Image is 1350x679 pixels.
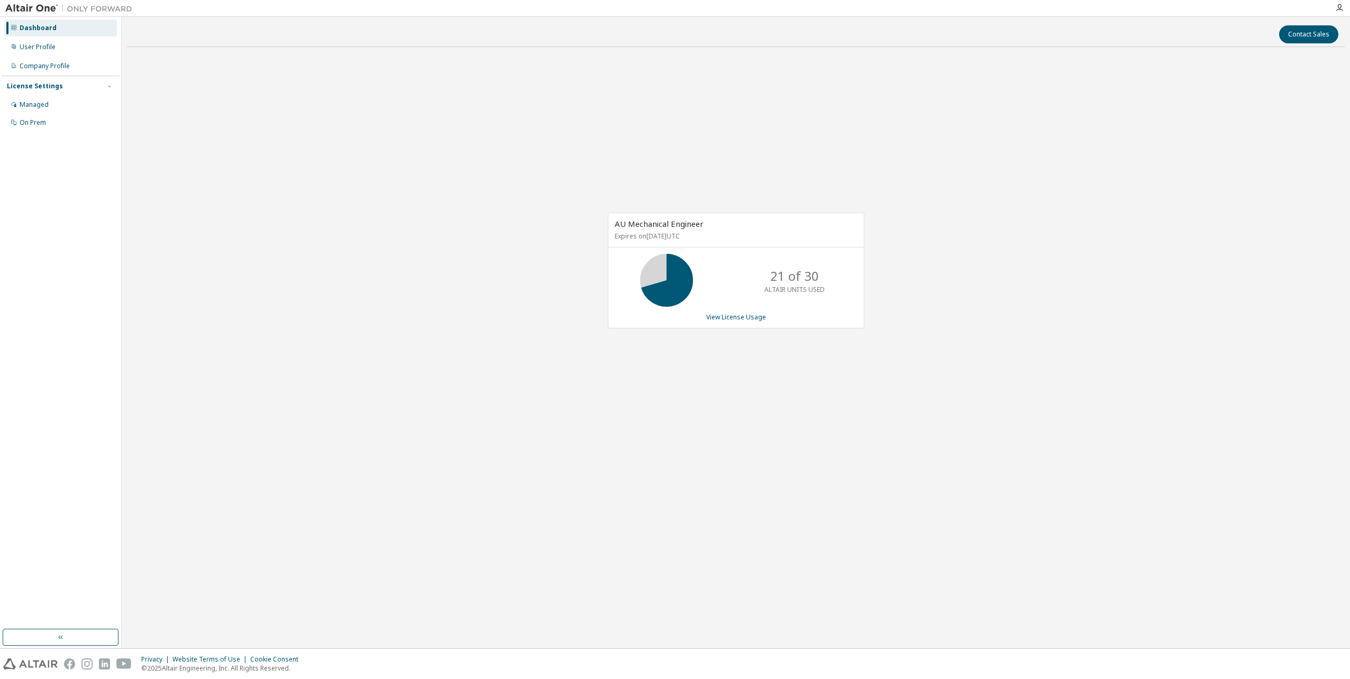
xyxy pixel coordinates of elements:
[64,658,75,669] img: facebook.svg
[20,62,70,70] div: Company Profile
[172,655,250,664] div: Website Terms of Use
[615,232,855,241] p: Expires on [DATE] UTC
[615,218,704,229] span: AU Mechanical Engineer
[1279,25,1338,43] button: Contact Sales
[141,664,305,673] p: © 2025 Altair Engineering, Inc. All Rights Reserved.
[141,655,172,664] div: Privacy
[764,285,825,294] p: ALTAIR UNITS USED
[3,658,58,669] img: altair_logo.svg
[770,267,819,285] p: 21 of 30
[7,82,63,90] div: License Settings
[99,658,110,669] img: linkedin.svg
[5,3,138,14] img: Altair One
[20,24,57,32] div: Dashboard
[706,313,766,322] a: View License Usage
[81,658,93,669] img: instagram.svg
[116,658,132,669] img: youtube.svg
[250,655,305,664] div: Cookie Consent
[20,100,49,109] div: Managed
[20,43,56,51] div: User Profile
[20,118,46,127] div: On Prem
